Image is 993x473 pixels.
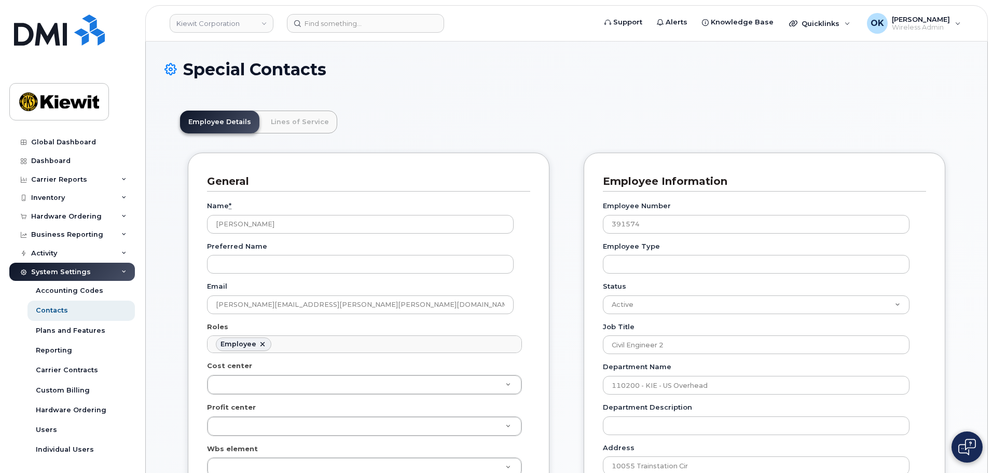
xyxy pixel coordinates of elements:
[603,201,671,211] label: Employee Number
[180,111,259,133] a: Employee Details
[207,174,522,188] h3: General
[220,340,256,348] div: Employee
[207,201,231,211] label: Name
[164,60,969,78] h1: Special Contacts
[207,361,252,371] label: Cost center
[958,439,976,455] img: Open chat
[603,443,635,453] label: Address
[603,281,626,291] label: Status
[263,111,337,133] a: Lines of Service
[603,241,660,251] label: Employee Type
[603,362,671,372] label: Department Name
[207,281,227,291] label: Email
[207,322,228,332] label: Roles
[229,201,231,210] abbr: required
[207,402,256,412] label: Profit center
[207,444,258,454] label: Wbs element
[603,402,692,412] label: Department Description
[603,322,635,332] label: Job Title
[207,241,267,251] label: Preferred Name
[603,174,918,188] h3: Employee Information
